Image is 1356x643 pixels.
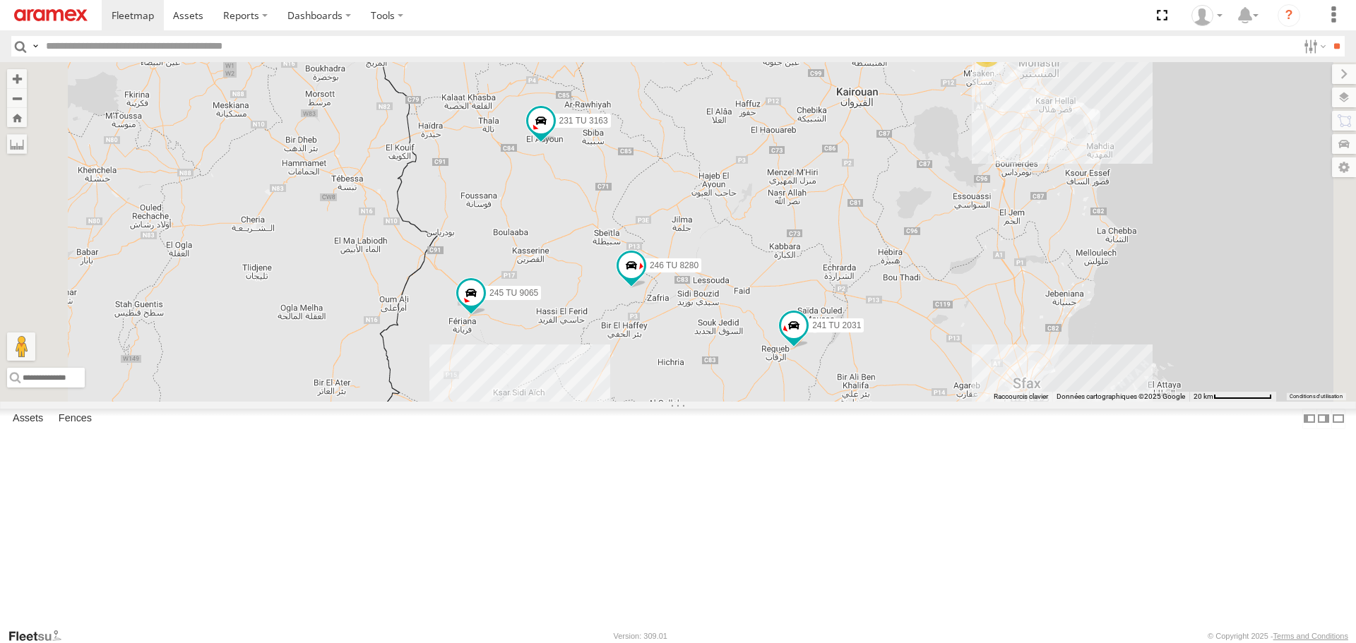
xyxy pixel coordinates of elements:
span: 231 TU 3163 [559,116,608,126]
span: Données cartographiques ©2025 Google [1057,392,1185,400]
div: © Copyright 2025 - [1208,632,1348,640]
label: Assets [6,409,50,429]
button: Zoom out [7,88,27,108]
div: Version: 309.01 [614,632,667,640]
img: aramex-logo.svg [14,9,88,21]
span: 246 TU 8280 [650,261,698,271]
span: 245 TU 9065 [489,288,538,298]
span: 241 TU 2031 [812,321,861,331]
button: Échelle de la carte : 20 km pour 79 pixels [1189,392,1276,402]
label: Hide Summary Table [1331,409,1345,429]
a: Visit our Website [8,629,73,643]
button: Zoom in [7,69,27,88]
i: ? [1278,4,1300,27]
button: Faites glisser Pegman sur la carte pour ouvrir Street View [7,332,35,361]
label: Dock Summary Table to the Left [1302,409,1316,429]
label: Fences [52,409,99,429]
button: Raccourcis clavier [994,392,1048,402]
label: Search Filter Options [1298,36,1328,56]
button: Zoom Home [7,108,27,127]
label: Map Settings [1332,157,1356,177]
span: 20 km [1194,392,1213,400]
label: Measure [7,134,27,154]
label: Search Query [30,36,41,56]
a: Conditions d'utilisation (s'ouvre dans un nouvel onglet) [1290,393,1343,399]
label: Dock Summary Table to the Right [1316,409,1331,429]
a: Terms and Conditions [1273,632,1348,640]
div: Youssef Smat [1186,5,1227,26]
